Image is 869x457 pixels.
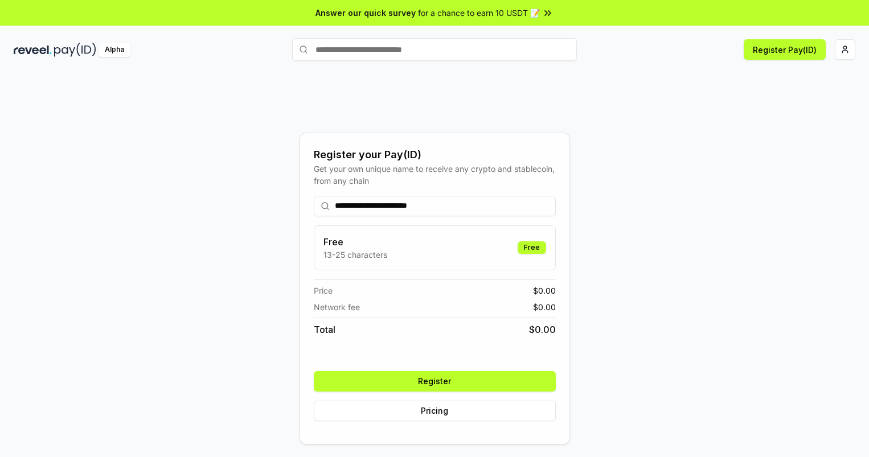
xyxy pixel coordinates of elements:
[314,285,333,297] span: Price
[418,7,540,19] span: for a chance to earn 10 USDT 📝
[314,163,556,187] div: Get your own unique name to receive any crypto and stablecoin, from any chain
[323,235,387,249] h3: Free
[518,241,546,254] div: Free
[314,401,556,421] button: Pricing
[323,249,387,261] p: 13-25 characters
[314,371,556,392] button: Register
[314,323,335,336] span: Total
[99,43,130,57] div: Alpha
[14,43,52,57] img: reveel_dark
[533,285,556,297] span: $ 0.00
[529,323,556,336] span: $ 0.00
[54,43,96,57] img: pay_id
[744,39,826,60] button: Register Pay(ID)
[314,147,556,163] div: Register your Pay(ID)
[315,7,416,19] span: Answer our quick survey
[533,301,556,313] span: $ 0.00
[314,301,360,313] span: Network fee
